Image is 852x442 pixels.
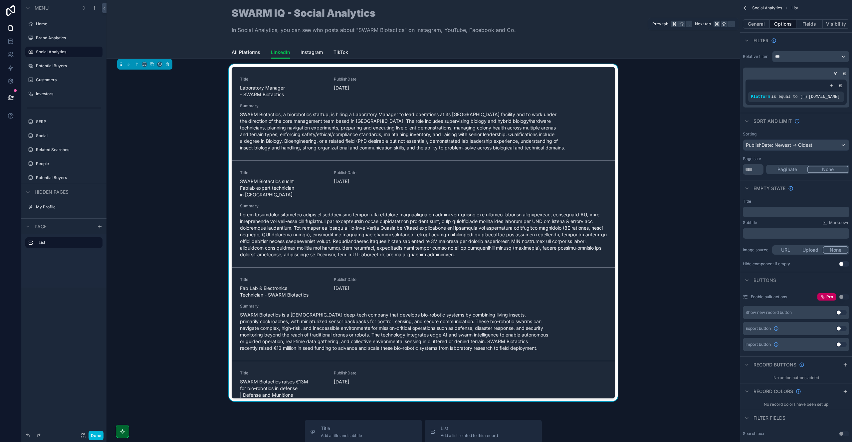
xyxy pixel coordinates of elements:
span: LinkedIn [271,49,290,56]
span: Social Analytics [752,5,782,11]
span: Next tab [695,21,711,27]
span: Menu [35,5,49,11]
button: Done [89,431,104,440]
label: Home [36,21,99,27]
div: scrollable content [743,207,849,217]
span: Import button [745,342,771,347]
span: SWARM Biotactics raises €13M for bio-robotics in defense | Defense and Munitions posted on the to... [240,378,326,405]
label: Social [36,133,99,138]
span: List [441,425,498,432]
span: PublishDate [334,77,420,82]
span: Platform [751,95,770,99]
span: Laboratory Manager - SWARM Biotactics [240,85,326,98]
span: Export button [745,326,771,331]
span: Pro [826,294,833,300]
label: Subtitle [743,220,757,225]
label: Potential Buyers [36,175,99,180]
button: PublishDate: Newest -> Oldest [743,139,849,151]
span: [DATE] [334,378,420,385]
label: Relative filter [743,54,769,59]
div: PublishDate: Newest -> Oldest [743,140,849,150]
span: [DATE] [334,178,420,185]
span: Hidden pages [35,189,69,195]
div: No action buttons added [740,372,852,383]
span: Title [240,370,326,376]
label: Customers [36,77,99,83]
span: , [686,21,692,27]
span: TikTok [333,49,348,56]
span: Summary [240,203,607,209]
span: PublishDate [334,170,420,175]
label: Title [743,199,751,204]
button: None [807,166,848,173]
span: [DATE] [334,85,420,91]
span: Buttons [753,277,776,284]
span: . [729,21,734,27]
a: TitleFab Lab & Electronics Technician - SWARM BiotacticsPublishDate[DATE]SummarySWARM Biotactics ... [232,268,615,361]
span: Sort And Limit [753,118,792,124]
label: Potential Buyers [36,63,99,69]
div: No record colors have been set up [740,399,852,410]
button: Upload [798,246,823,254]
span: Record buttons [753,361,796,368]
span: Title [240,277,326,282]
span: [DOMAIN_NAME] [809,95,840,99]
p: In Social Analytics, you can see who posts about "SWARM Biotactics" on Instagram, YouTube, Facebo... [232,26,516,34]
button: General [743,19,770,29]
span: Title [240,77,326,82]
span: Add a title and subtitle [321,433,362,438]
button: Visibility [823,19,849,29]
a: LinkedIn [271,46,290,59]
span: Summary [240,103,607,109]
span: Title [321,425,362,432]
button: Fields [796,19,823,29]
label: Sorting [743,131,756,137]
span: Summary [240,304,607,309]
label: Social Analytics [36,49,99,55]
span: PublishDate [334,277,420,282]
span: SWARM Biotactics is a [DEMOGRAPHIC_DATA] deep-tech company that develops bio-robotic systems by c... [240,312,607,351]
span: SWARM Biotactics sucht Fablab expert technician in [GEOGRAPHIC_DATA] [240,178,326,198]
label: People [36,161,99,166]
label: Page size [743,156,761,161]
label: Enable bulk actions [751,294,787,300]
span: Markdown [829,220,849,225]
a: Markdown [822,220,849,225]
div: Show new record button [745,310,792,315]
span: [DATE] [334,285,420,292]
span: Empty state [753,185,785,192]
label: Image source [743,247,769,253]
span: Filter fields [753,415,785,421]
span: Title [240,170,326,175]
label: SERP [36,119,99,124]
span: Prev tab [652,21,668,27]
a: TikTok [333,46,348,60]
a: TitleSWARM Biotactics sucht Fablab expert technician in [GEOGRAPHIC_DATA]PublishDate[DATE]Summary... [232,161,615,268]
span: All Platforms [232,49,260,56]
h1: SWARM IQ - Social Analytics [232,8,516,18]
label: List [39,240,97,245]
label: Related Searches [36,147,99,152]
a: TitleSWARM Biotactics raises €13M for bio-robotics in defense | Defense and Munitions posted on t... [232,361,615,441]
span: PublishDate [334,370,420,376]
span: Page [35,223,47,230]
button: None [823,246,848,254]
button: Paginate [767,166,807,173]
a: TitleLaboratory Manager - SWARM BiotacticsPublishDate[DATE]SummarySWARM Biotactics, a biorobotics... [232,67,615,161]
span: Instagram [301,49,323,56]
a: All Platforms [232,46,260,60]
span: Add a list related to this record [441,433,498,438]
span: Filter [753,37,768,44]
span: SWARM Biotactics, a biorobotics startup, is hiring a Laboratory Manager to lead operations at its... [240,111,607,151]
button: Options [770,19,796,29]
label: Search box [743,431,764,436]
span: List [791,5,798,11]
label: My Profile [36,204,99,210]
label: Investors [36,91,99,97]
